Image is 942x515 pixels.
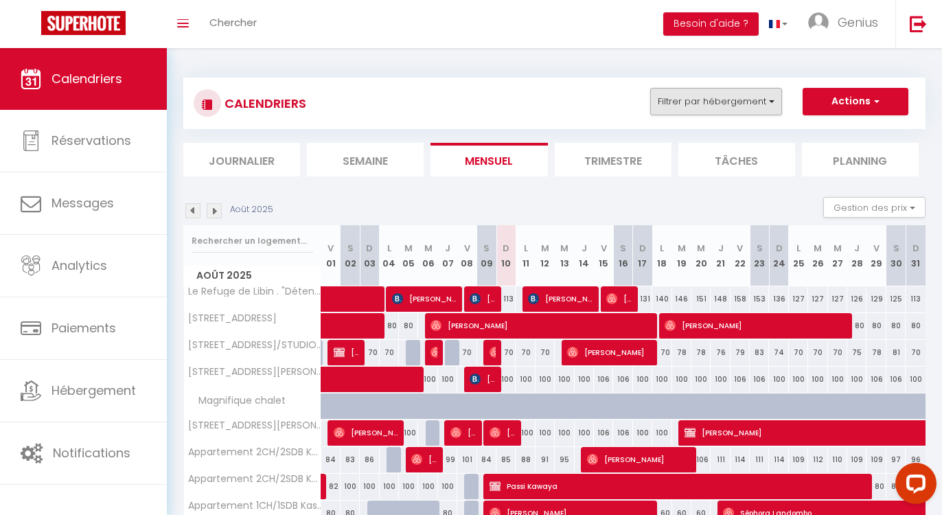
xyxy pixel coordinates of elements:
[186,313,277,323] span: [STREET_ADDRESS]
[884,457,942,515] iframe: LiveChat chat widget
[711,367,730,392] div: 100
[866,474,886,499] div: 80
[678,143,795,176] li: Tâches
[555,420,574,446] div: 100
[192,229,313,253] input: Rechercher un logement...
[186,393,289,409] span: Magnifique chalet
[906,447,926,472] div: 96
[906,367,926,392] div: 100
[691,367,711,392] div: 100
[341,447,360,472] div: 83
[866,447,886,472] div: 109
[613,420,632,446] div: 106
[633,367,652,392] div: 100
[477,447,496,472] div: 84
[541,242,549,255] abbr: M
[633,225,652,286] th: 17
[808,225,827,286] th: 26
[438,225,457,286] th: 07
[613,367,632,392] div: 106
[587,446,689,472] span: [PERSON_NAME]
[503,242,509,255] abbr: D
[803,88,908,115] button: Actions
[606,286,632,312] span: [PERSON_NAME]
[450,420,476,446] span: [PERSON_NAME]
[399,225,418,286] th: 05
[639,242,646,255] abbr: D
[660,242,664,255] abbr: L
[886,313,906,339] div: 80
[906,225,926,286] th: 31
[496,286,516,312] div: 113
[750,367,769,392] div: 106
[536,367,555,392] div: 100
[411,446,437,472] span: [PERSON_NAME]
[490,420,515,446] span: [PERSON_NAME]
[555,367,574,392] div: 100
[652,225,671,286] th: 18
[528,286,592,312] span: [PERSON_NAME]
[814,242,822,255] abbr: M
[893,242,899,255] abbr: S
[230,203,273,216] p: Août 2025
[41,11,126,35] img: Super Booking
[51,70,122,87] span: Calendriers
[711,286,730,312] div: 148
[490,473,861,499] span: Passi Kawaya
[457,225,476,286] th: 08
[221,88,306,119] h3: CALENDRIERS
[186,286,323,297] span: Le Refuge de Libin . "Détente &nature "
[438,447,457,472] div: 99
[750,447,769,472] div: 111
[650,88,782,115] button: Filtrer par hébergement
[51,257,107,274] span: Analytics
[380,225,399,286] th: 04
[470,366,495,392] span: [PERSON_NAME]
[769,286,788,312] div: 136
[457,340,476,365] div: 70
[516,340,535,365] div: 70
[380,474,399,499] div: 100
[731,340,750,365] div: 79
[769,340,788,365] div: 74
[665,312,844,339] span: [PERSON_NAME]
[847,340,866,365] div: 75
[186,474,323,484] span: Appartement 2CH/2SDB Kasa-vubu 2B
[866,367,886,392] div: 106
[424,242,433,255] abbr: M
[906,340,926,365] div: 70
[789,225,808,286] th: 25
[613,225,632,286] th: 16
[620,242,626,255] abbr: S
[209,15,257,30] span: Chercher
[321,474,341,499] div: 82
[866,313,886,339] div: 80
[392,286,456,312] span: [PERSON_NAME]
[575,225,594,286] th: 14
[672,286,691,312] div: 146
[769,367,788,392] div: 100
[567,339,650,365] span: [PERSON_NAME]
[652,420,671,446] div: 100
[886,225,906,286] th: 30
[496,367,516,392] div: 100
[769,225,788,286] th: 24
[789,447,808,472] div: 109
[321,225,341,286] th: 01
[769,447,788,472] div: 114
[560,242,568,255] abbr: M
[360,447,379,472] div: 86
[731,367,750,392] div: 106
[516,447,535,472] div: 88
[516,225,535,286] th: 11
[633,286,652,312] div: 131
[866,340,886,365] div: 78
[399,420,418,446] div: 100
[808,12,829,33] img: ...
[445,242,450,255] abbr: J
[886,340,906,365] div: 81
[750,225,769,286] th: 23
[575,367,594,392] div: 100
[847,286,866,312] div: 126
[360,340,379,365] div: 70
